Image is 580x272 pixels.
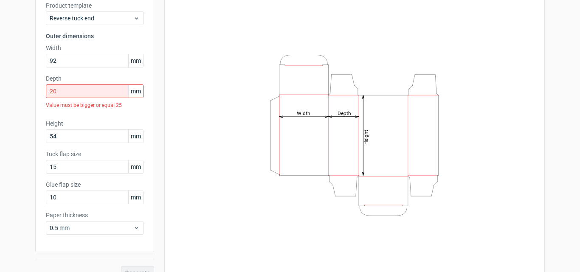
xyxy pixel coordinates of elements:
[50,14,133,22] span: Reverse tuck end
[46,44,144,52] label: Width
[46,74,144,83] label: Depth
[363,129,369,144] tspan: Height
[128,54,143,67] span: mm
[46,150,144,158] label: Tuck flap size
[338,110,351,116] tspan: Depth
[46,1,144,10] label: Product template
[128,85,143,98] span: mm
[297,110,310,116] tspan: Width
[128,191,143,204] span: mm
[46,180,144,189] label: Glue flap size
[128,160,143,173] span: mm
[46,32,144,40] h3: Outer dimensions
[46,119,144,128] label: Height
[50,224,133,232] span: 0.5 mm
[46,98,144,112] div: Value must be bigger or equal 25
[46,211,144,219] label: Paper thickness
[128,130,143,143] span: mm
